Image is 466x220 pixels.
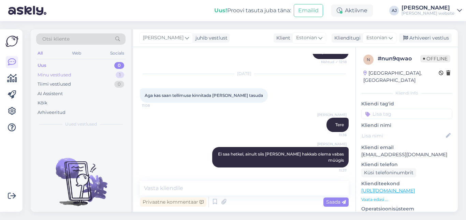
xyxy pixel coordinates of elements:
p: Klienditeekond [361,180,452,187]
div: Klient [274,34,290,42]
img: No chats [31,146,131,207]
p: Kliendi nimi [361,122,452,129]
span: [PERSON_NAME] [317,112,347,117]
div: Minu vestlused [38,72,71,78]
p: Operatsioonisüsteem [361,205,452,212]
div: Tiimi vestlused [38,81,71,88]
p: Kliendi tag'id [361,100,452,107]
div: 0 [114,81,124,88]
b: Uus! [214,7,227,14]
p: [EMAIL_ADDRESS][DOMAIN_NAME] [361,151,452,158]
span: Offline [420,55,450,62]
div: Uus [38,62,46,69]
div: [DATE] [140,71,349,77]
div: Aktiivne [331,4,373,17]
div: Proovi tasuta juba täna: [214,6,291,15]
div: AJ [389,6,399,15]
span: Estonian [366,34,387,42]
div: [PERSON_NAME] website [402,11,454,16]
a: [PERSON_NAME][PERSON_NAME] website [402,5,462,16]
span: Otsi kliente [42,35,70,43]
a: [URL][DOMAIN_NAME] [361,188,415,194]
p: Kliendi email [361,144,452,151]
div: juhib vestlust [193,34,228,42]
span: 11:08 [142,103,168,108]
span: Nähtud ✓ 12:18 [321,59,347,64]
div: All [36,49,44,58]
input: Lisa tag [361,109,452,119]
span: Estonian [296,34,317,42]
div: Arhiveeritud [38,109,65,116]
div: Kõik [38,100,47,106]
span: [PERSON_NAME] [317,142,347,147]
div: 1 [116,72,124,78]
span: Aga kas saan tellimuse kinnitada [PERSON_NAME] tasuda [145,93,263,98]
span: 11:37 [321,168,347,173]
span: Uued vestlused [65,121,97,127]
div: Web [71,49,83,58]
button: Emailid [294,4,323,17]
div: Socials [109,49,126,58]
div: [GEOGRAPHIC_DATA], [GEOGRAPHIC_DATA] [363,70,439,84]
img: Askly Logo [5,35,18,48]
span: Saada [326,199,346,205]
span: 11:36 [321,132,347,137]
p: Vaata edasi ... [361,196,452,203]
span: n [367,57,370,62]
div: Klienditugi [332,34,361,42]
span: [PERSON_NAME] [143,34,184,42]
p: Kliendi telefon [361,161,452,168]
div: Küsi telefoninumbrit [361,168,416,177]
div: Kliendi info [361,90,452,96]
span: Ei saa hetkel, ainult siis [PERSON_NAME] hakkab olema vabas müügis [218,151,345,163]
input: Lisa nimi [362,132,445,140]
div: 0 [114,62,124,69]
div: Arhiveeri vestlus [399,33,452,43]
div: # nun9qwao [378,55,420,63]
div: AI Assistent [38,90,63,97]
div: Privaatne kommentaar [140,197,206,207]
span: Tere [335,122,344,127]
div: [PERSON_NAME] [402,5,454,11]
